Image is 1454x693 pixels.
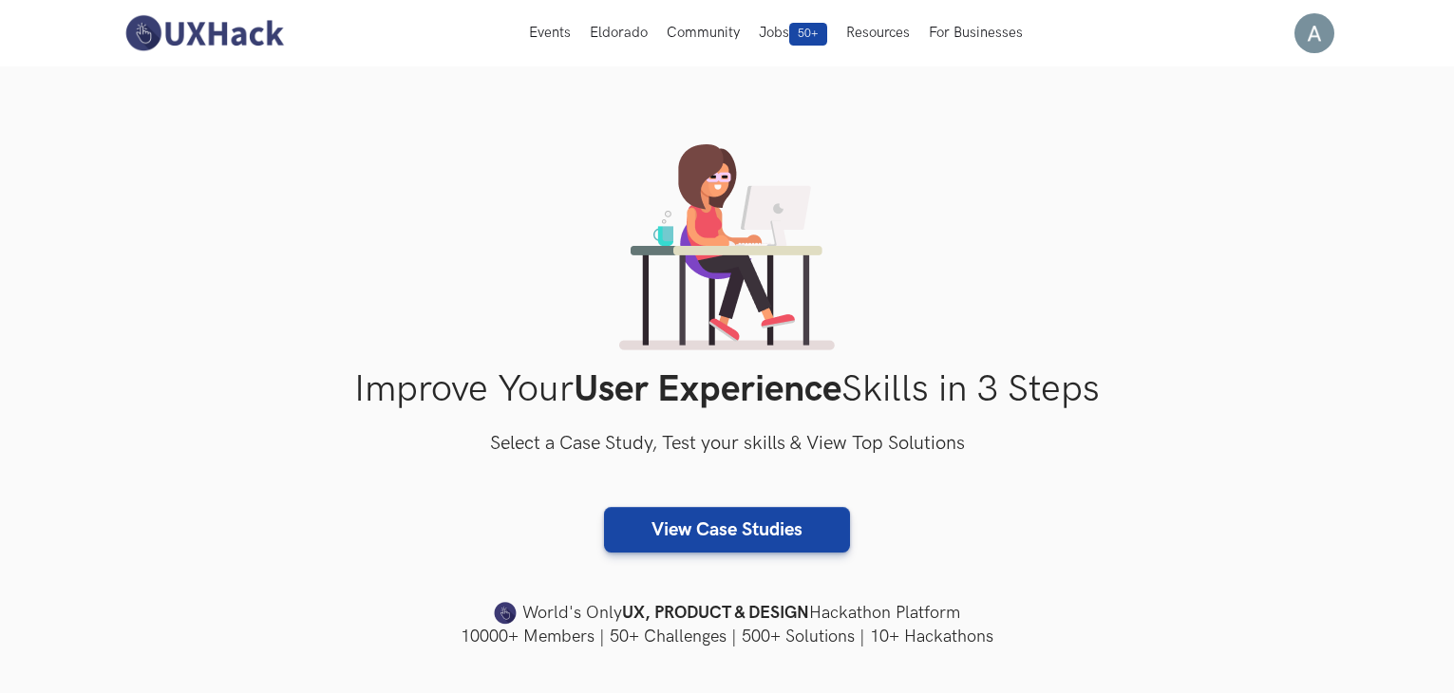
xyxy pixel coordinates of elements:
h4: World's Only Hackathon Platform [120,600,1335,627]
a: View Case Studies [604,507,850,553]
h4: 10000+ Members | 50+ Challenges | 500+ Solutions | 10+ Hackathons [120,625,1335,648]
img: lady working on laptop [619,144,835,350]
h1: Improve Your Skills in 3 Steps [120,367,1335,412]
span: 50+ [789,23,827,46]
img: Your profile pic [1294,13,1334,53]
strong: User Experience [574,367,841,412]
img: UXHack-logo.png [120,13,289,53]
h3: Select a Case Study, Test your skills & View Top Solutions [120,429,1335,459]
strong: UX, PRODUCT & DESIGN [622,600,809,627]
img: uxhack-favicon-image.png [494,601,517,626]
